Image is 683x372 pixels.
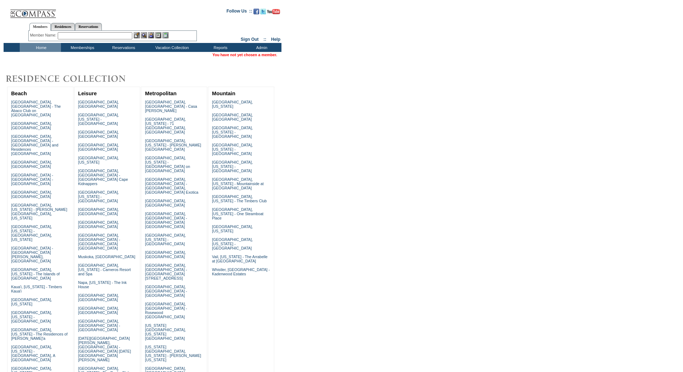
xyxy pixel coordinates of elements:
[78,263,131,276] a: [GEOGRAPHIC_DATA], [US_STATE] - Carneros Resort and Spa
[267,11,280,15] a: Subscribe to our YouTube Channel
[212,177,264,190] a: [GEOGRAPHIC_DATA], [US_STATE] - Mountainside at [GEOGRAPHIC_DATA]
[212,113,253,121] a: [GEOGRAPHIC_DATA], [GEOGRAPHIC_DATA]
[102,43,143,52] td: Reservations
[212,207,264,220] a: [GEOGRAPHIC_DATA], [US_STATE] - One Steamboat Place
[155,32,161,38] img: Reservations
[78,207,119,216] a: [GEOGRAPHIC_DATA], [GEOGRAPHIC_DATA]
[11,91,27,96] a: Beach
[78,190,119,203] a: [GEOGRAPHIC_DATA], [US_STATE] - [GEOGRAPHIC_DATA]
[78,306,119,315] a: [GEOGRAPHIC_DATA], [GEOGRAPHIC_DATA]
[148,32,154,38] img: Impersonate
[145,117,186,134] a: [GEOGRAPHIC_DATA], [US_STATE] - 71 [GEOGRAPHIC_DATA], [GEOGRAPHIC_DATA]
[162,32,169,38] img: b_calculator.gif
[240,43,281,52] td: Admin
[78,319,120,332] a: [GEOGRAPHIC_DATA], [GEOGRAPHIC_DATA] - [GEOGRAPHIC_DATA]
[78,143,119,151] a: [GEOGRAPHIC_DATA], [GEOGRAPHIC_DATA]
[145,285,187,298] a: [GEOGRAPHIC_DATA], [GEOGRAPHIC_DATA] - [GEOGRAPHIC_DATA]
[212,237,253,250] a: [GEOGRAPHIC_DATA], [US_STATE] - [GEOGRAPHIC_DATA]
[241,37,259,42] a: Sign Out
[145,263,187,280] a: [GEOGRAPHIC_DATA], [GEOGRAPHIC_DATA] - [GEOGRAPHIC_DATA][STREET_ADDRESS]
[11,285,62,293] a: Kaua'i, [US_STATE] - Timbers Kaua'i
[212,126,253,139] a: [GEOGRAPHIC_DATA], [US_STATE] - [GEOGRAPHIC_DATA]
[11,328,68,340] a: [GEOGRAPHIC_DATA], [US_STATE] - The Residences of [PERSON_NAME]'a
[145,212,187,229] a: [GEOGRAPHIC_DATA], [GEOGRAPHIC_DATA] - [GEOGRAPHIC_DATA] [GEOGRAPHIC_DATA]
[78,255,135,259] a: Muskoka, [GEOGRAPHIC_DATA]
[145,302,187,319] a: [GEOGRAPHIC_DATA], [GEOGRAPHIC_DATA] - Rosewood [GEOGRAPHIC_DATA]
[29,23,51,31] a: Members
[212,255,267,263] a: Vail, [US_STATE] - The Arrabelle at [GEOGRAPHIC_DATA]
[260,9,266,14] img: Follow us on Twitter
[78,156,119,164] a: [GEOGRAPHIC_DATA], [US_STATE]
[143,43,199,52] td: Vacation Collection
[78,113,119,126] a: [GEOGRAPHIC_DATA], [US_STATE] - [GEOGRAPHIC_DATA]
[11,298,52,306] a: [GEOGRAPHIC_DATA], [US_STATE]
[78,169,128,186] a: [GEOGRAPHIC_DATA], [GEOGRAPHIC_DATA] - [GEOGRAPHIC_DATA] Cape Kidnappers
[145,323,186,340] a: [US_STATE][GEOGRAPHIC_DATA], [US_STATE][GEOGRAPHIC_DATA]
[11,134,58,156] a: [GEOGRAPHIC_DATA], [GEOGRAPHIC_DATA] - [GEOGRAPHIC_DATA] and Residences [GEOGRAPHIC_DATA]
[271,37,280,42] a: Help
[4,72,143,86] img: Destinations by Exclusive Resorts
[145,345,201,362] a: [US_STATE][GEOGRAPHIC_DATA], [US_STATE] - [PERSON_NAME] [US_STATE]
[253,9,259,14] img: Become our fan on Facebook
[212,100,253,108] a: [GEOGRAPHIC_DATA], [US_STATE]
[213,53,277,57] span: You have not yet chosen a member.
[141,32,147,38] img: View
[78,293,119,302] a: [GEOGRAPHIC_DATA], [GEOGRAPHIC_DATA]
[212,194,267,203] a: [GEOGRAPHIC_DATA], [US_STATE] - The Timbers Club
[11,203,67,220] a: [GEOGRAPHIC_DATA], [US_STATE] - [PERSON_NAME][GEOGRAPHIC_DATA], [US_STATE]
[20,43,61,52] td: Home
[11,246,53,263] a: [GEOGRAPHIC_DATA] - [GEOGRAPHIC_DATA][PERSON_NAME], [GEOGRAPHIC_DATA]
[227,8,252,16] td: Follow Us ::
[212,267,270,276] a: Whistler, [GEOGRAPHIC_DATA] - Kadenwood Estates
[11,267,60,280] a: [GEOGRAPHIC_DATA], [US_STATE] - The Islands of [GEOGRAPHIC_DATA]
[78,130,119,139] a: [GEOGRAPHIC_DATA], [GEOGRAPHIC_DATA]
[78,100,119,108] a: [GEOGRAPHIC_DATA], [GEOGRAPHIC_DATA]
[11,310,52,323] a: [GEOGRAPHIC_DATA], [US_STATE] - [GEOGRAPHIC_DATA]
[134,32,140,38] img: b_edit.gif
[260,11,266,15] a: Follow us on Twitter
[145,139,201,151] a: [GEOGRAPHIC_DATA], [US_STATE] - [PERSON_NAME][GEOGRAPHIC_DATA]
[11,160,52,169] a: [GEOGRAPHIC_DATA], [GEOGRAPHIC_DATA]
[11,345,55,362] a: [GEOGRAPHIC_DATA], [US_STATE] - [GEOGRAPHIC_DATA], A [GEOGRAPHIC_DATA]
[78,91,97,96] a: Leisure
[199,43,240,52] td: Reports
[11,190,52,199] a: [GEOGRAPHIC_DATA], [GEOGRAPHIC_DATA]
[212,91,235,96] a: Mountain
[61,43,102,52] td: Memberships
[11,121,52,130] a: [GEOGRAPHIC_DATA], [GEOGRAPHIC_DATA]
[30,32,58,38] div: Member Name:
[145,250,186,259] a: [GEOGRAPHIC_DATA], [GEOGRAPHIC_DATA]
[145,100,197,113] a: [GEOGRAPHIC_DATA], [GEOGRAPHIC_DATA] - Casa [PERSON_NAME]
[78,280,127,289] a: Napa, [US_STATE] - The Ink House
[78,220,119,229] a: [GEOGRAPHIC_DATA], [GEOGRAPHIC_DATA]
[145,91,176,96] a: Metropolitan
[11,100,61,117] a: [GEOGRAPHIC_DATA], [GEOGRAPHIC_DATA] - The Abaco Club on [GEOGRAPHIC_DATA]
[264,37,266,42] span: ::
[10,4,56,18] img: Compass Home
[212,143,253,156] a: [GEOGRAPHIC_DATA], [US_STATE] - [GEOGRAPHIC_DATA]
[267,9,280,14] img: Subscribe to our YouTube Channel
[78,233,120,250] a: [GEOGRAPHIC_DATA], [GEOGRAPHIC_DATA] - [GEOGRAPHIC_DATA] [GEOGRAPHIC_DATA]
[212,224,253,233] a: [GEOGRAPHIC_DATA], [US_STATE]
[145,177,198,194] a: [GEOGRAPHIC_DATA], [GEOGRAPHIC_DATA] - [GEOGRAPHIC_DATA], [GEOGRAPHIC_DATA] Exotica
[51,23,75,30] a: Residences
[145,156,190,173] a: [GEOGRAPHIC_DATA], [US_STATE] - [GEOGRAPHIC_DATA] on [GEOGRAPHIC_DATA]
[145,233,186,246] a: [GEOGRAPHIC_DATA], [US_STATE] - [GEOGRAPHIC_DATA]
[212,160,253,173] a: [GEOGRAPHIC_DATA], [US_STATE] - [GEOGRAPHIC_DATA]
[145,199,186,207] a: [GEOGRAPHIC_DATA], [GEOGRAPHIC_DATA]
[11,224,52,242] a: [GEOGRAPHIC_DATA], [US_STATE] - [GEOGRAPHIC_DATA], [US_STATE]
[11,173,53,186] a: [GEOGRAPHIC_DATA] - [GEOGRAPHIC_DATA] - [GEOGRAPHIC_DATA]
[78,336,131,362] a: [DATE][GEOGRAPHIC_DATA][PERSON_NAME], [GEOGRAPHIC_DATA] - [GEOGRAPHIC_DATA] [DATE][GEOGRAPHIC_DAT...
[75,23,102,30] a: Reservations
[253,11,259,15] a: Become our fan on Facebook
